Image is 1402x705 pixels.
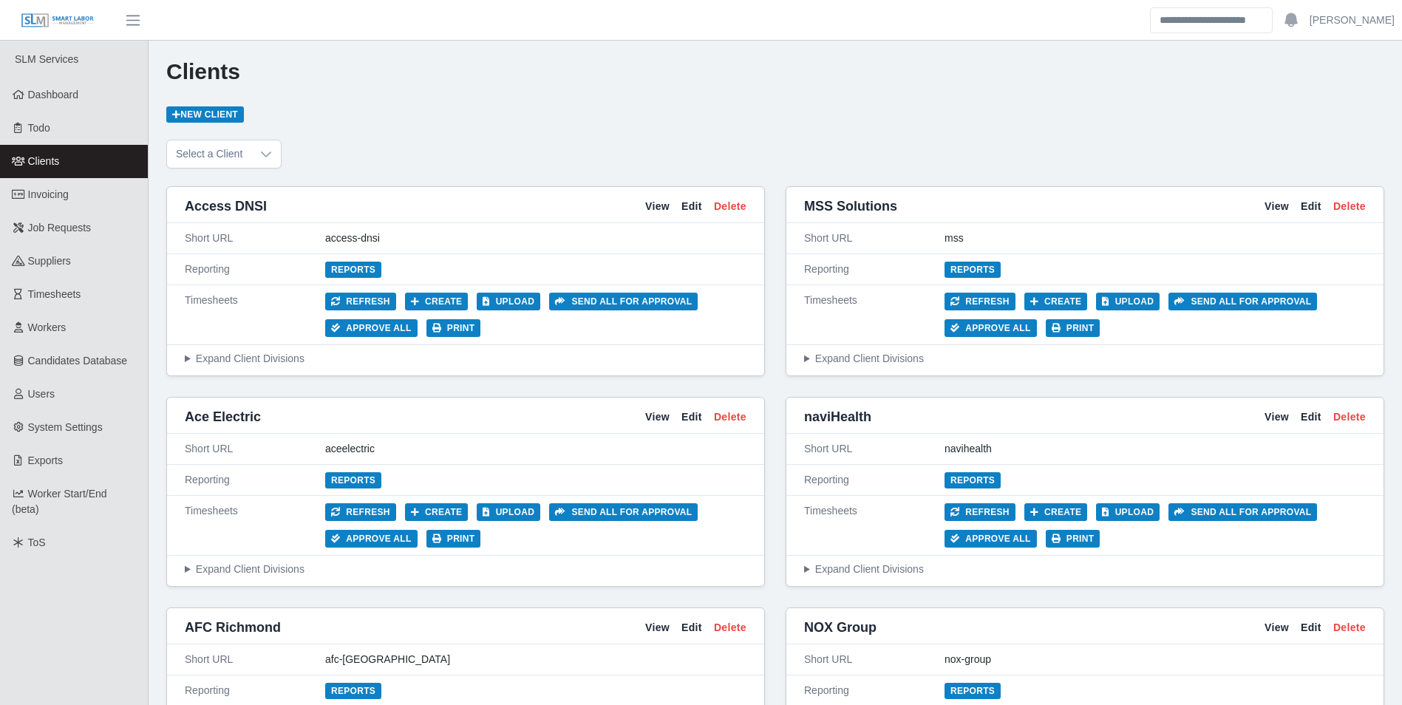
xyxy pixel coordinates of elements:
[166,106,244,123] a: New Client
[477,293,540,310] button: Upload
[325,683,381,699] a: Reports
[426,530,481,548] button: Print
[28,537,46,548] span: ToS
[945,231,1366,246] div: mss
[681,199,702,214] a: Edit
[714,620,746,636] a: Delete
[28,288,81,300] span: Timesheets
[1024,293,1088,310] button: Create
[945,472,1001,488] a: Reports
[185,441,325,457] div: Short URL
[549,293,698,310] button: Send all for approval
[28,188,69,200] span: Invoicing
[28,321,67,333] span: Workers
[804,293,945,337] div: Timesheets
[1168,293,1317,310] button: Send all for approval
[1096,293,1160,310] button: Upload
[804,503,945,548] div: Timesheets
[804,441,945,457] div: Short URL
[1024,503,1088,521] button: Create
[1046,530,1100,548] button: Print
[28,454,63,466] span: Exports
[1333,199,1366,214] a: Delete
[645,409,670,425] a: View
[804,652,945,667] div: Short URL
[1310,13,1395,28] a: [PERSON_NAME]
[645,199,670,214] a: View
[804,231,945,246] div: Short URL
[804,472,945,488] div: Reporting
[804,351,1366,367] summary: Expand Client Divisions
[1301,409,1321,425] a: Edit
[945,530,1037,548] button: Approve All
[426,319,481,337] button: Print
[945,503,1015,521] button: Refresh
[325,441,746,457] div: aceelectric
[325,231,746,246] div: access-dnsi
[28,255,71,267] span: Suppliers
[477,503,540,521] button: Upload
[945,293,1015,310] button: Refresh
[166,58,1384,85] h1: Clients
[1265,620,1289,636] a: View
[325,262,381,278] a: Reports
[185,652,325,667] div: Short URL
[1046,319,1100,337] button: Print
[1301,199,1321,214] a: Edit
[15,53,78,65] span: SLM Services
[804,262,945,277] div: Reporting
[12,488,107,515] span: Worker Start/End (beta)
[1096,503,1160,521] button: Upload
[325,293,396,310] button: Refresh
[1265,409,1289,425] a: View
[405,503,469,521] button: Create
[185,617,281,638] span: AFC Richmond
[1333,409,1366,425] a: Delete
[804,562,1366,577] summary: Expand Client Divisions
[325,472,381,488] a: Reports
[325,652,746,667] div: afc-[GEOGRAPHIC_DATA]
[325,319,418,337] button: Approve All
[185,262,325,277] div: Reporting
[28,388,55,400] span: Users
[549,503,698,521] button: Send all for approval
[804,196,897,217] span: MSS Solutions
[645,620,670,636] a: View
[28,122,50,134] span: Todo
[945,683,1001,699] a: Reports
[28,355,128,367] span: Candidates Database
[185,472,325,488] div: Reporting
[185,351,746,367] summary: Expand Client Divisions
[185,406,261,427] span: Ace Electric
[167,140,251,168] span: Select a Client
[28,155,60,167] span: Clients
[1265,199,1289,214] a: View
[185,503,325,548] div: Timesheets
[28,222,92,234] span: Job Requests
[325,503,396,521] button: Refresh
[945,441,1366,457] div: navihealth
[804,683,945,698] div: Reporting
[945,652,1366,667] div: nox-group
[325,530,418,548] button: Approve All
[405,293,469,310] button: Create
[1301,620,1321,636] a: Edit
[804,406,871,427] span: naviHealth
[185,683,325,698] div: Reporting
[804,617,877,638] span: NOX Group
[185,293,325,337] div: Timesheets
[681,409,702,425] a: Edit
[185,231,325,246] div: Short URL
[681,620,702,636] a: Edit
[1150,7,1273,33] input: Search
[185,196,267,217] span: Access DNSI
[28,89,79,101] span: Dashboard
[185,562,746,577] summary: Expand Client Divisions
[21,13,95,29] img: SLM Logo
[714,409,746,425] a: Delete
[1168,503,1317,521] button: Send all for approval
[714,199,746,214] a: Delete
[1333,620,1366,636] a: Delete
[945,262,1001,278] a: Reports
[28,421,103,433] span: System Settings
